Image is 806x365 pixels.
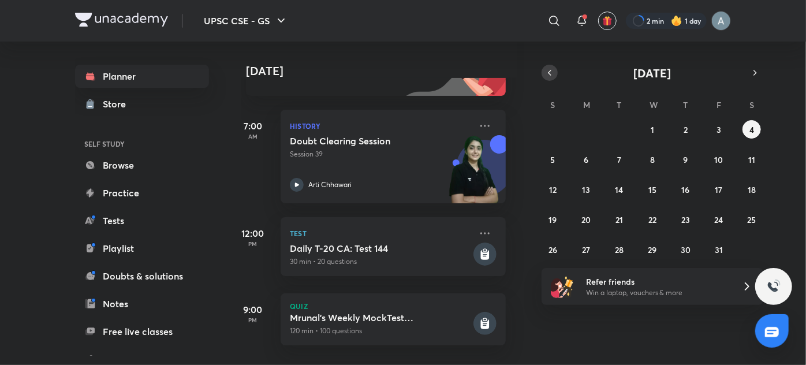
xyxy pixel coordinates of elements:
[577,240,595,259] button: October 27, 2025
[676,240,695,259] button: October 30, 2025
[75,13,168,27] img: Company Logo
[643,120,662,139] button: October 1, 2025
[230,316,276,323] p: PM
[551,99,555,110] abbr: Sunday
[651,124,654,135] abbr: October 1, 2025
[246,64,517,78] h4: [DATE]
[650,154,655,165] abbr: October 8, 2025
[582,244,590,255] abbr: October 27, 2025
[714,154,723,165] abbr: October 10, 2025
[290,326,471,336] p: 120 min • 100 questions
[643,240,662,259] button: October 29, 2025
[75,265,209,288] a: Doubts & solutions
[290,226,471,240] p: Test
[577,180,595,199] button: October 13, 2025
[681,214,690,225] abbr: October 23, 2025
[710,240,728,259] button: October 31, 2025
[749,99,754,110] abbr: Saturday
[230,119,276,133] h5: 7:00
[610,150,629,169] button: October 7, 2025
[748,214,756,225] abbr: October 25, 2025
[75,209,209,232] a: Tests
[643,210,662,229] button: October 22, 2025
[548,244,557,255] abbr: October 26, 2025
[610,240,629,259] button: October 28, 2025
[544,180,562,199] button: October 12, 2025
[717,99,721,110] abbr: Friday
[676,150,695,169] button: October 9, 2025
[551,154,555,165] abbr: October 5, 2025
[748,154,755,165] abbr: October 11, 2025
[544,150,562,169] button: October 5, 2025
[577,210,595,229] button: October 20, 2025
[230,226,276,240] h5: 12:00
[230,303,276,316] h5: 9:00
[710,150,728,169] button: October 10, 2025
[583,99,590,110] abbr: Monday
[710,180,728,199] button: October 17, 2025
[308,180,352,190] p: Arti Chhawari
[290,243,471,254] h5: Daily T-20 CA: Test 144
[549,214,557,225] abbr: October 19, 2025
[584,154,588,165] abbr: October 6, 2025
[617,99,622,110] abbr: Tuesday
[717,124,721,135] abbr: October 3, 2025
[683,154,688,165] abbr: October 9, 2025
[598,12,617,30] button: avatar
[749,124,754,135] abbr: October 4, 2025
[610,210,629,229] button: October 21, 2025
[648,214,656,225] abbr: October 22, 2025
[558,65,747,81] button: [DATE]
[615,184,624,195] abbr: October 14, 2025
[551,275,574,298] img: referral
[615,214,623,225] abbr: October 21, 2025
[634,65,671,81] span: [DATE]
[75,92,209,116] a: Store
[230,240,276,247] p: PM
[671,15,682,27] img: streak
[290,312,471,323] h5: Mrunal's Weekly MockTest Pillar3C_Intl_ORG
[742,210,761,229] button: October 25, 2025
[75,65,209,88] a: Planner
[617,154,621,165] abbr: October 7, 2025
[290,303,497,310] p: Quiz
[767,280,781,293] img: ttu
[290,135,434,147] h5: Doubt Clearing Session
[684,124,688,135] abbr: October 2, 2025
[714,214,723,225] abbr: October 24, 2025
[742,120,761,139] button: October 4, 2025
[710,210,728,229] button: October 24, 2025
[715,244,723,255] abbr: October 31, 2025
[643,180,662,199] button: October 15, 2025
[75,13,168,29] a: Company Logo
[75,320,209,343] a: Free live classes
[676,210,695,229] button: October 23, 2025
[586,275,728,288] h6: Refer friends
[650,99,658,110] abbr: Wednesday
[582,184,590,195] abbr: October 13, 2025
[710,120,728,139] button: October 3, 2025
[230,133,276,140] p: AM
[290,256,471,267] p: 30 min • 20 questions
[648,244,656,255] abbr: October 29, 2025
[711,11,731,31] img: Anu Singh
[549,184,557,195] abbr: October 12, 2025
[676,120,695,139] button: October 2, 2025
[581,214,591,225] abbr: October 20, 2025
[75,181,209,204] a: Practice
[75,154,209,177] a: Browse
[197,9,295,32] button: UPSC CSE - GS
[748,184,756,195] abbr: October 18, 2025
[742,180,761,199] button: October 18, 2025
[544,240,562,259] button: October 26, 2025
[615,244,624,255] abbr: October 28, 2025
[610,180,629,199] button: October 14, 2025
[290,149,471,159] p: Session 39
[648,184,656,195] abbr: October 15, 2025
[715,184,722,195] abbr: October 17, 2025
[683,99,688,110] abbr: Thursday
[643,150,662,169] button: October 8, 2025
[75,292,209,315] a: Notes
[676,180,695,199] button: October 16, 2025
[442,135,506,215] img: unacademy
